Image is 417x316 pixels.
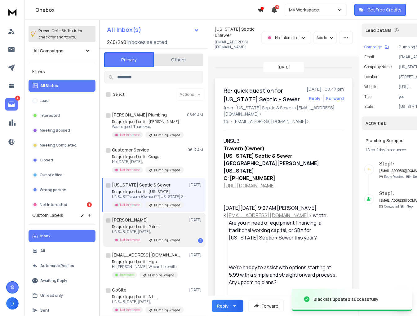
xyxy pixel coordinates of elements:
button: Get Free Credits [354,4,406,16]
p: My Workspace [289,7,322,13]
p: 1 [15,96,20,101]
button: D [6,297,19,310]
p: Get Free Credits [367,7,402,13]
a: 1 [5,98,18,111]
img: logo [6,6,19,18]
div: Blacklist updated successfully [313,296,379,302]
h1: Onebox [35,6,258,14]
span: 50 [275,5,279,9]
